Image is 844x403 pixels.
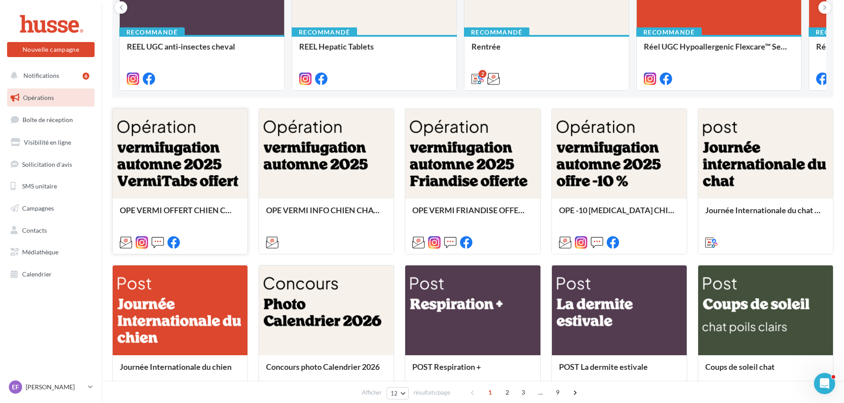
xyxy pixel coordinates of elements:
[7,42,95,57] button: Nouvelle campagne
[387,387,409,399] button: 12
[5,110,96,129] a: Boîte de réception
[705,206,826,223] div: Journée Internationale du chat roux
[119,27,185,37] div: Recommandé
[412,206,533,223] div: OPE VERMI FRIANDISE OFFERTE CHIEN CHAT AUTOMNE
[483,385,497,399] span: 1
[5,155,96,174] a: Sollicitation d'avis
[120,362,240,380] div: Journée Internationale du chien
[5,88,96,107] a: Opérations
[5,243,96,261] a: Médiathèque
[22,270,52,278] span: Calendrier
[636,27,702,37] div: Recommandé
[266,206,387,223] div: OPE VERMI INFO CHIEN CHAT AUTOMNE
[22,248,58,256] span: Médiathèque
[705,362,826,380] div: Coups de soleil chat
[5,265,96,284] a: Calendrier
[551,385,565,399] span: 9
[22,204,54,212] span: Campagnes
[266,362,387,380] div: Concours photo Calendrier 2026
[5,66,93,85] button: Notifications 6
[292,27,357,37] div: Recommandé
[414,388,450,397] span: résultats/page
[23,72,59,79] span: Notifications
[362,388,382,397] span: Afficher
[479,70,487,78] div: 2
[559,362,680,380] div: POST La dermite estivale
[7,379,95,395] a: EF [PERSON_NAME]
[83,73,89,80] div: 6
[22,182,57,190] span: SMS unitaire
[5,133,96,152] a: Visibilité en ligne
[24,138,71,146] span: Visibilité en ligne
[559,206,680,223] div: OPE -10 [MEDICAL_DATA] CHIEN CHAT AUTOMNE
[127,42,277,60] div: REEL UGC anti-insectes cheval
[22,160,72,168] span: Sollicitation d'avis
[5,177,96,196] a: SMS unitaire
[23,116,73,123] span: Boîte de réception
[471,42,622,60] div: Rentrée
[500,385,514,399] span: 2
[23,94,54,101] span: Opérations
[299,42,449,60] div: REEL Hepatic Tablets
[12,383,19,391] span: EF
[533,385,547,399] span: ...
[412,362,533,380] div: POST Respiration +
[5,221,96,240] a: Contacts
[5,199,96,218] a: Campagnes
[814,373,835,394] iframe: Intercom live chat
[22,226,47,234] span: Contacts
[391,390,398,397] span: 12
[120,206,240,223] div: OPE VERMI OFFERT CHIEN CHAT AUTOMNE
[644,42,794,60] div: Réel UGC Hypoallergenic Flexcare™ Senior
[516,385,530,399] span: 3
[26,383,84,391] p: [PERSON_NAME]
[464,27,529,37] div: Recommandé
